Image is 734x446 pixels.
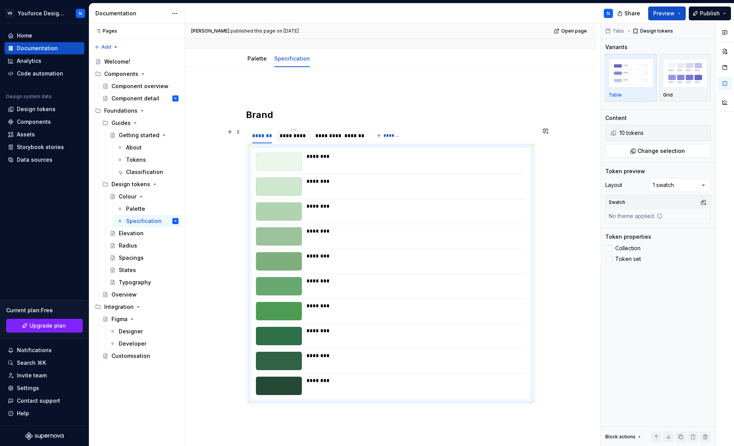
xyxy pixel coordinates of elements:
[17,118,51,126] div: Components
[663,92,673,98] p: Grid
[119,131,159,139] div: Getting started
[17,131,35,138] div: Assets
[175,95,176,102] div: N
[606,209,666,223] div: No theme applied.
[17,143,64,151] div: Storybook stories
[6,93,51,100] div: Design system data
[5,42,84,54] a: Documentation
[106,338,182,350] a: Developer
[119,242,137,249] div: Radius
[92,105,182,117] div: Foundations
[106,276,182,289] a: Typography
[613,28,624,34] span: Tabs
[111,119,131,127] div: Guides
[92,56,182,68] a: Welcome!
[5,103,84,115] a: Design tokens
[17,346,52,354] div: Notifications
[111,315,128,323] div: Figma
[25,432,64,440] svg: Supernova Logo
[5,67,84,80] a: Code automation
[92,42,121,52] button: Add
[106,190,182,203] a: Colour
[17,105,56,113] div: Design tokens
[5,382,84,394] a: Settings
[104,107,138,115] div: Foundations
[119,328,143,335] div: Designer
[111,82,169,90] div: Component overview
[99,117,182,129] div: Guides
[2,5,87,21] button: VRYouforce Design systemN
[17,70,63,77] div: Code automation
[5,154,84,166] a: Data sources
[660,54,711,102] button: placeholderGrid
[99,350,182,362] a: Customisation
[18,10,67,17] div: Youforce Design system
[102,44,111,50] span: Add
[106,227,182,239] a: Elevation
[119,340,146,348] div: Developer
[5,55,84,67] a: Analytics
[609,59,653,87] img: placeholder
[605,434,636,440] div: Block actions
[5,30,84,42] a: Home
[613,7,645,20] button: Share
[29,322,66,330] span: Upgrade plan
[552,26,590,36] a: Open page
[6,307,83,314] div: Current plan : Free
[99,178,182,190] div: Design tokens
[92,56,182,362] div: Page tree
[79,10,82,16] div: N
[126,205,145,213] div: Palette
[126,168,163,176] div: Classification
[106,129,182,141] a: Getting started
[615,245,641,251] span: Collection
[5,369,84,382] a: Invite team
[104,303,134,311] div: Integration
[191,28,229,34] span: [PERSON_NAME]
[5,395,84,407] button: Contact support
[99,92,182,105] a: Component detailN
[624,10,640,17] span: Share
[251,148,531,400] section-item: Primary
[106,239,182,252] a: Radius
[244,50,270,66] div: Palette
[605,43,628,51] div: Variants
[17,384,39,392] div: Settings
[111,291,137,298] div: Overview
[111,95,159,102] div: Component detail
[619,129,709,137] div: 10 tokens
[17,410,29,417] div: Help
[271,50,313,66] div: Specification
[119,230,144,237] div: Elevation
[126,217,162,225] div: Specification
[653,10,675,17] span: Preview
[119,193,136,200] div: Colour
[119,254,144,262] div: Spacings
[5,344,84,356] button: Notifications
[231,28,299,34] div: published this page on [DATE]
[111,352,150,360] div: Customisation
[92,28,117,34] div: Pages
[5,357,84,369] button: Search ⌘K
[5,128,84,141] a: Assets
[17,32,32,39] div: Home
[111,180,150,188] div: Design tokens
[17,44,58,52] div: Documentation
[99,313,182,325] a: Figma
[663,59,708,87] img: placeholder
[17,156,52,164] div: Data sources
[605,114,627,122] div: Content
[247,55,267,62] a: Palette
[5,141,84,153] a: Storybook stories
[17,57,41,65] div: Analytics
[609,92,622,98] p: Table
[126,156,146,164] div: Tokens
[605,144,711,158] button: Change selection
[700,10,720,17] span: Publish
[605,54,657,102] button: placeholderTable
[689,7,731,20] button: Publish
[119,279,151,286] div: Typography
[106,325,182,338] a: Designer
[126,144,142,151] div: About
